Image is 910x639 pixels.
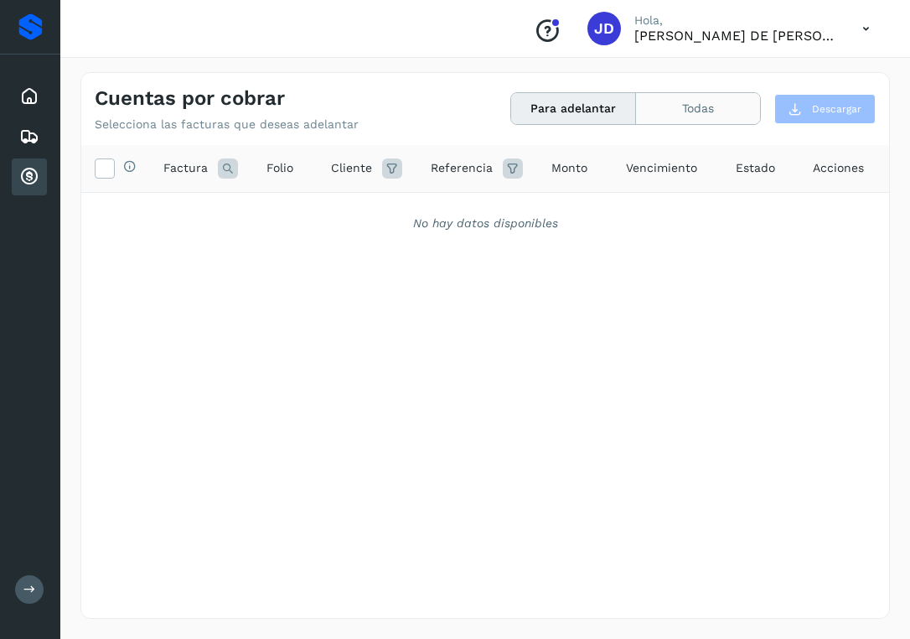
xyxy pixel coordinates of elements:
[626,159,697,177] span: Vencimiento
[12,118,47,155] div: Embarques
[774,94,876,124] button: Descargar
[12,158,47,195] div: Cuentas por cobrar
[103,215,867,232] div: No hay datos disponibles
[95,117,359,132] p: Selecciona las facturas que deseas adelantar
[634,13,835,28] p: Hola,
[163,159,208,177] span: Factura
[431,159,493,177] span: Referencia
[813,159,864,177] span: Acciones
[736,159,775,177] span: Estado
[331,159,372,177] span: Cliente
[634,28,835,44] p: JOSE DE JESUS GONZALEZ HERNANDEZ
[812,101,861,117] span: Descargar
[12,78,47,115] div: Inicio
[551,159,587,177] span: Monto
[511,93,636,124] button: Para adelantar
[636,93,760,124] button: Todas
[95,86,285,111] h4: Cuentas por cobrar
[266,159,293,177] span: Folio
